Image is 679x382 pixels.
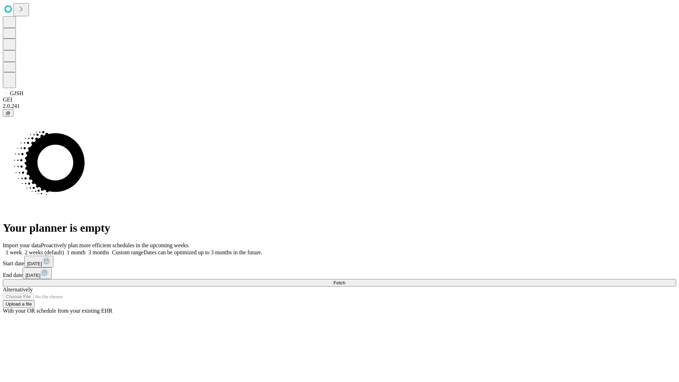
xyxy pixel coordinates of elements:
h1: Your planner is empty [3,221,676,235]
div: GEI [3,97,676,103]
span: Dates can be optimized up to 3 months in the future. [144,249,262,255]
span: [DATE] [25,273,40,278]
span: 3 months [88,249,109,255]
button: [DATE] [23,267,52,279]
button: @ [3,109,13,117]
button: [DATE] [24,256,53,267]
button: Fetch [3,279,676,286]
span: Alternatively [3,286,33,293]
button: Upload a file [3,300,35,308]
span: GJSH [10,90,23,96]
span: 2 weeks (default) [25,249,64,255]
span: @ [6,110,11,116]
div: End date [3,267,676,279]
span: With your OR schedule from your existing EHR [3,308,112,314]
span: [DATE] [27,261,42,266]
span: Import your data [3,242,41,248]
span: 1 week [6,249,22,255]
span: Proactively plan more efficient schedules in the upcoming weeks. [41,242,190,248]
span: Custom range [112,249,144,255]
div: Start date [3,256,676,267]
div: 2.0.241 [3,103,676,109]
span: Fetch [333,280,345,285]
span: 1 month [67,249,86,255]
